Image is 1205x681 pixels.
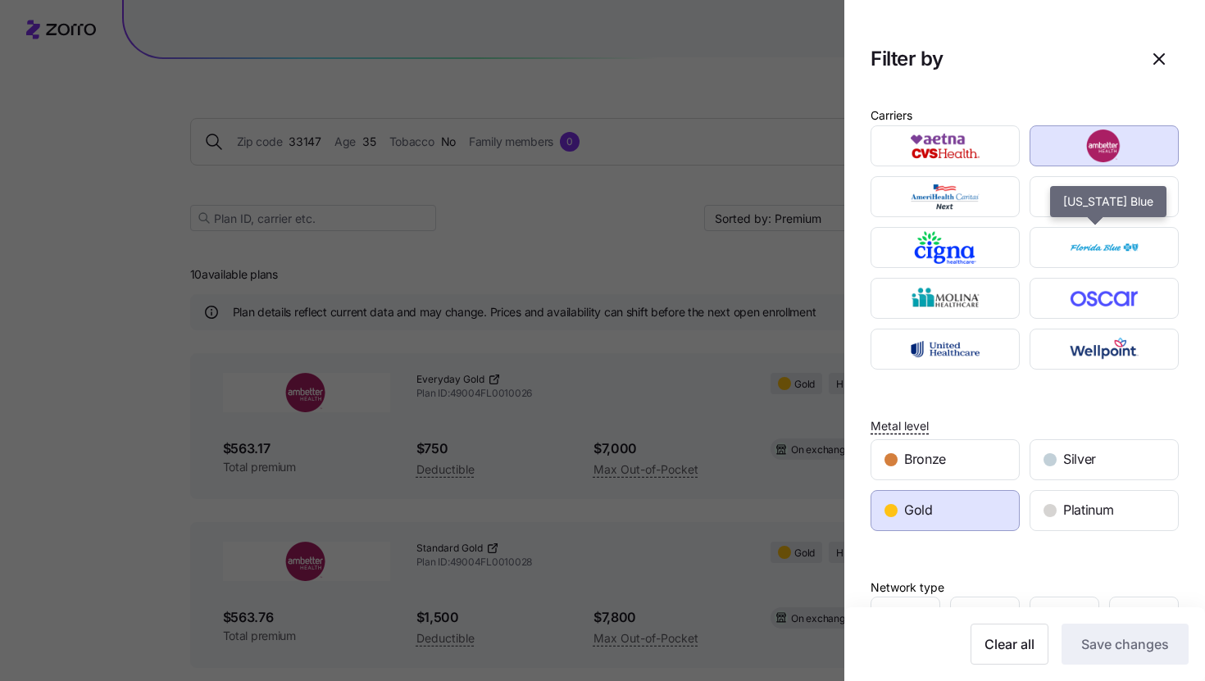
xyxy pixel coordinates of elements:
[871,579,944,597] div: Network type
[904,500,933,520] span: Gold
[885,180,1006,213] img: AmeriHealth Caritas Next
[904,449,946,470] span: Bronze
[1063,449,1096,470] span: Silver
[971,624,1048,665] button: Clear all
[1044,231,1165,264] img: Florida Blue
[885,129,1006,162] img: Aetna CVS Health
[1044,129,1165,162] img: Ambetter
[871,46,944,71] h1: Filter by
[885,333,1006,365] img: UnitedHealthcare
[885,282,1006,315] img: Molina
[1081,634,1169,654] span: Save changes
[984,634,1034,654] span: Clear all
[871,107,912,125] div: Carriers
[1044,333,1165,365] img: Wellpoint
[1044,180,1165,213] img: AvMed
[1062,624,1189,665] button: Save changes
[1044,282,1165,315] img: Oscar
[1063,500,1113,520] span: Platinum
[871,418,929,434] span: Metal level
[885,231,1006,264] img: Cigna Healthcare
